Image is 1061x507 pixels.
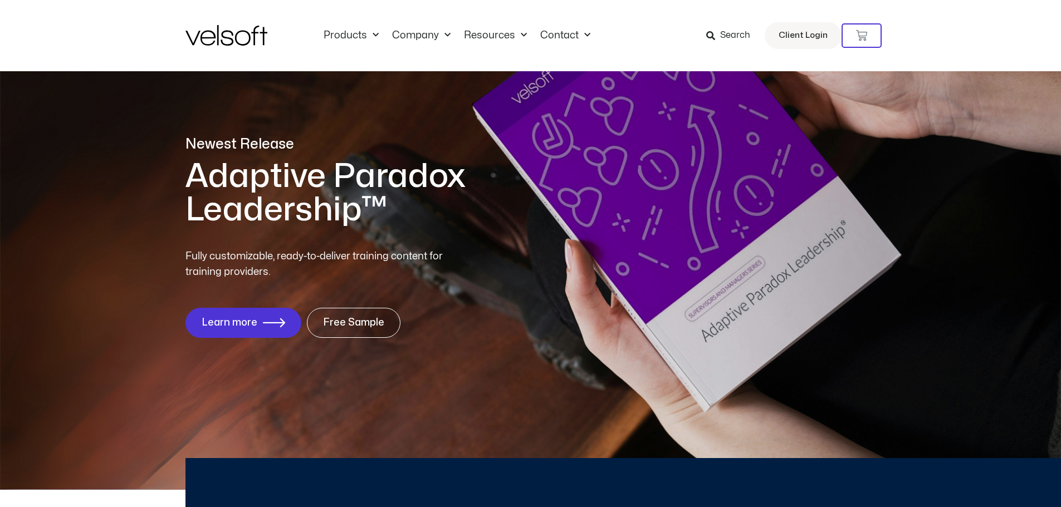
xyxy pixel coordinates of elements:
span: Search [720,28,750,43]
span: Client Login [779,28,828,43]
a: ResourcesMenu Toggle [457,29,534,42]
a: ProductsMenu Toggle [317,29,385,42]
span: Learn more [202,317,257,328]
a: CompanyMenu Toggle [385,29,457,42]
h1: Adaptive Paradox Leadership™ [185,160,592,227]
img: Velsoft Training Materials [185,25,267,46]
span: Free Sample [323,317,384,328]
p: Fully customizable, ready-to-deliver training content for training providers. [185,249,463,280]
a: Client Login [765,22,842,49]
a: Search [706,26,758,45]
a: Free Sample [307,308,400,338]
nav: Menu [317,29,597,42]
p: Newest Release [185,135,592,154]
a: ContactMenu Toggle [534,29,597,42]
a: Learn more [185,308,301,338]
